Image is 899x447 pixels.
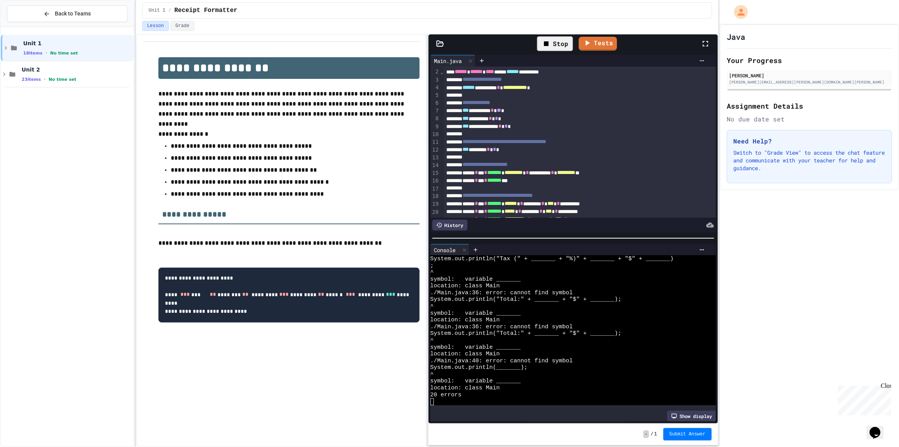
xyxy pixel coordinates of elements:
span: Unit 1 [149,7,165,14]
a: Tests [579,37,617,51]
p: Switch to "Grade View" to access the chat feature and communicate with your teacher for help and ... [733,149,885,172]
div: Main.java [430,55,476,67]
span: System.out.println("Tax (" + _______ + "%)" + _______ + "$" + _______) [430,256,674,263]
div: 15 [430,169,440,177]
div: 9 [430,123,440,131]
span: No time set [49,77,76,82]
span: System.out.println("Total:" + _______ + "$" + _______); [430,296,622,303]
span: / [168,7,171,14]
div: 4 [430,84,440,92]
div: Main.java [430,57,466,65]
iframe: chat widget [867,416,891,439]
button: Submit Answer [663,428,712,440]
span: symbol: variable _______ [430,344,521,351]
div: Console [430,246,460,254]
span: location: class Main [430,351,500,358]
span: • [46,50,47,56]
h1: Java [727,31,745,42]
div: 8 [430,115,440,123]
span: symbol: variable _______ [430,378,521,385]
div: 20 [430,208,440,216]
h3: Need Help? [733,136,885,146]
div: 19 [430,200,440,208]
div: 14 [430,162,440,169]
span: System.out.println("Total:" + _______ + "$" + _______); [430,330,622,337]
h2: Your Progress [727,55,892,66]
span: ^ [430,337,434,344]
div: Show display [667,411,716,421]
span: symbol: variable _______ [430,310,521,317]
span: ^ [430,269,434,276]
span: ^ [430,303,434,310]
div: My Account [726,3,750,21]
div: 12 [430,146,440,154]
div: 10 [430,131,440,138]
div: Console [430,244,469,256]
span: ./Main.java:36: error: cannot find symbol [430,290,573,297]
span: - [643,430,649,438]
span: Submit Answer [670,431,706,437]
span: Unit 1 [23,40,132,47]
div: 21 [430,216,440,224]
span: Fold line [440,69,444,75]
button: Back to Teams [7,5,127,22]
div: 17 [430,185,440,193]
div: 6 [430,99,440,107]
div: History [432,220,467,230]
span: location: class Main [430,283,500,290]
span: Unit 2 [22,66,132,73]
div: 2 [430,68,440,76]
span: symbol: variable _______ [430,276,521,283]
div: [PERSON_NAME][EMAIL_ADDRESS][PERSON_NAME][DOMAIN_NAME][PERSON_NAME] [729,79,890,85]
div: 7 [430,107,440,115]
span: ^ [430,371,434,378]
span: • [44,76,46,82]
span: Back to Teams [55,10,91,18]
div: Chat with us now!Close [3,3,53,49]
button: Lesson [142,21,169,31]
h2: Assignment Details [727,101,892,111]
span: ; [430,263,434,270]
span: Receipt Formatter [174,6,237,15]
div: Stop [537,36,573,51]
div: 5 [430,92,440,99]
span: / [651,431,653,437]
div: 11 [430,138,440,146]
span: 18 items [23,51,42,56]
div: No due date set [727,114,892,124]
span: location: class Main [430,317,500,324]
div: 18 [430,193,440,200]
div: 16 [430,177,440,185]
span: 20 errors [430,392,462,399]
span: location: class Main [430,385,500,392]
span: ./Main.java:36: error: cannot find symbol [430,324,573,331]
span: 23 items [22,77,41,82]
span: No time set [50,51,78,56]
span: 1 [654,431,657,437]
div: [PERSON_NAME] [729,72,890,79]
span: ./Main.java:40: error: cannot find symbol [430,358,573,365]
iframe: chat widget [835,382,891,415]
div: 3 [430,76,440,84]
button: Grade [170,21,194,31]
div: 13 [430,154,440,162]
span: System.out.println(_______); [430,364,528,371]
